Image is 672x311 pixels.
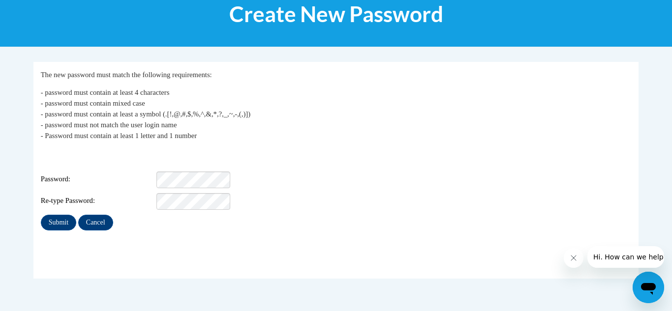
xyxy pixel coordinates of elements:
span: - password must contain at least 4 characters - password must contain mixed case - password must ... [41,88,250,140]
input: Cancel [78,215,113,230]
input: Submit [41,215,76,230]
span: Re-type Password: [41,196,155,206]
span: Create New Password [229,1,443,27]
iframe: Button to launch messaging window [633,272,664,303]
iframe: Close message [564,248,583,268]
span: Password: [41,174,155,185]
span: Hi. How can we help? [6,7,80,15]
iframe: Message from company [587,246,664,268]
span: The new password must match the following requirements: [41,71,212,79]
